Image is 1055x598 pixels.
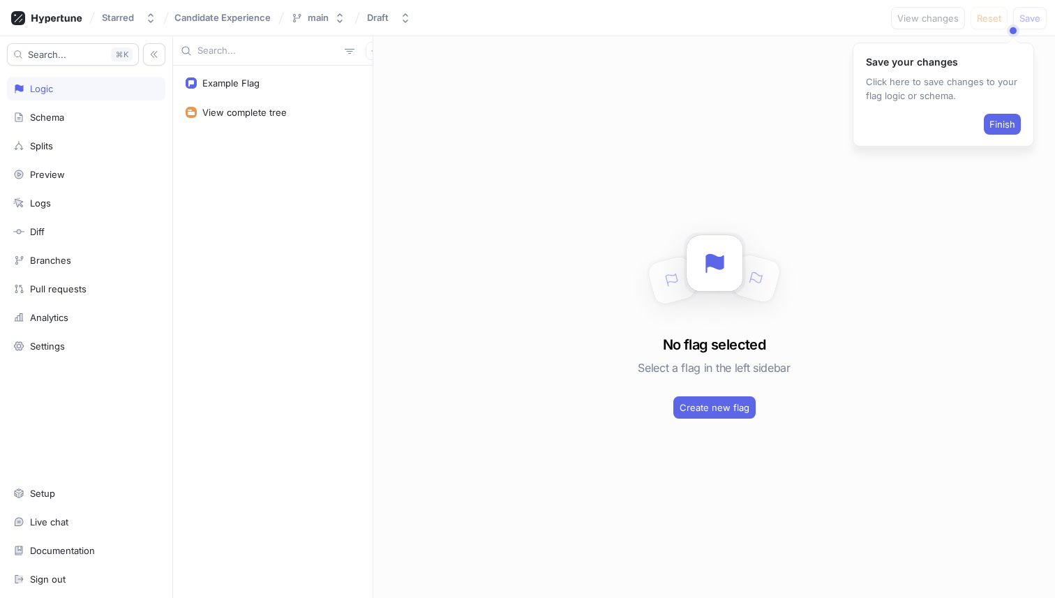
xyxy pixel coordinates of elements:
div: Diff [30,226,45,237]
button: main [285,6,351,29]
button: Finish [984,114,1021,135]
button: Draft [361,6,417,29]
span: Create new flag [680,403,749,412]
div: main [308,12,329,24]
span: Candidate Experience [174,13,271,22]
div: Schema [30,112,64,123]
div: Splits [30,140,53,151]
div: Documentation [30,545,95,556]
div: View complete tree [202,107,287,118]
div: Setup [30,488,55,499]
div: Draft [367,12,389,24]
button: Create new flag [673,396,756,419]
div: Preview [30,169,65,180]
input: Search... [197,44,339,58]
h5: Select a flag in the left sidebar [638,355,790,380]
div: Analytics [30,312,68,323]
div: Pull requests [30,283,87,294]
span: Search... [28,50,66,59]
span: View changes [897,14,959,22]
p: Save your changes [866,54,1021,69]
button: Search...K [7,43,139,66]
span: Finish [989,120,1015,128]
div: Branches [30,255,71,266]
h3: No flag selected [663,334,765,355]
div: Starred [102,12,134,24]
button: Save [1013,7,1047,29]
a: Documentation [7,539,165,562]
div: Settings [30,341,65,352]
div: Logic [30,83,53,94]
div: Example Flag [202,77,260,89]
button: View changes [891,7,965,29]
button: Starred [96,6,162,29]
p: Click here to save changes to your flag logic or schema. [866,75,1021,103]
div: Sign out [30,574,66,585]
button: Reset [971,7,1008,29]
div: Logs [30,197,51,209]
div: Live chat [30,516,68,528]
span: Save [1019,14,1040,22]
span: Reset [977,14,1001,22]
div: K [111,47,133,61]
